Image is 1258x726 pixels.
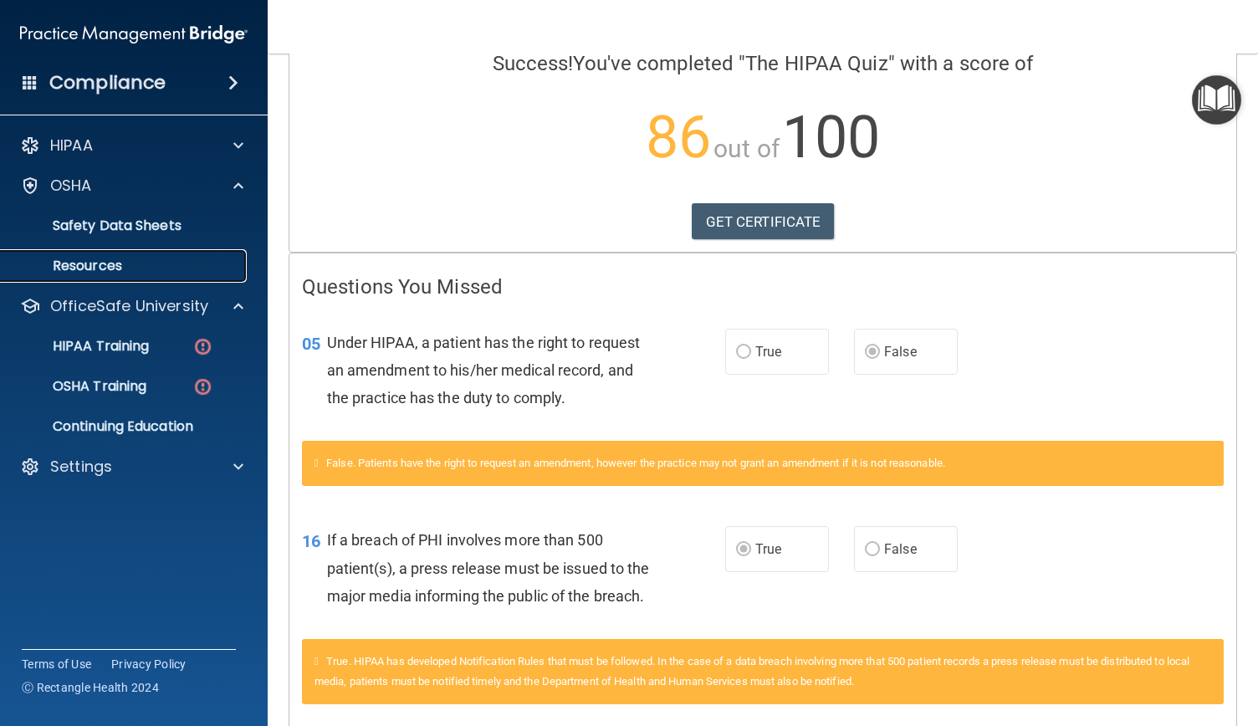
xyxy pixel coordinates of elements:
[49,71,166,95] h4: Compliance
[884,344,917,360] span: False
[755,344,781,360] span: True
[736,346,751,359] input: True
[782,103,880,171] span: 100
[326,457,945,469] span: False. Patients have the right to request an amendment, however the practice may not grant an ame...
[20,18,248,51] img: PMB logo
[20,135,243,156] a: HIPAA
[865,544,880,556] input: False
[314,655,1189,688] span: True. HIPAA has developed Notification Rules that must be followed. In the case of a data breach ...
[11,338,149,355] p: HIPAA Training
[302,276,1224,298] h4: Questions You Missed
[745,52,887,75] span: The HIPAA Quiz
[755,541,781,557] span: True
[302,531,320,551] span: 16
[11,378,146,395] p: OSHA Training
[11,258,239,274] p: Resources
[11,217,239,234] p: Safety Data Sheets
[302,53,1224,74] h4: You've completed " " with a score of
[713,134,780,163] span: out of
[1192,75,1241,125] button: Open Resource Center
[50,296,208,316] p: OfficeSafe University
[50,457,112,477] p: Settings
[20,296,243,316] a: OfficeSafe University
[327,531,650,604] span: If a breach of PHI involves more than 500 patient(s), a press release must be issued to the major...
[192,336,213,357] img: danger-circle.6113f641.png
[692,203,835,240] a: GET CERTIFICATE
[192,376,213,397] img: danger-circle.6113f641.png
[50,176,92,196] p: OSHA
[736,544,751,556] input: True
[884,541,917,557] span: False
[20,176,243,196] a: OSHA
[302,334,320,354] span: 05
[327,334,641,406] span: Under HIPAA, a patient has the right to request an amendment to his/her medical record, and the p...
[20,457,243,477] a: Settings
[493,52,574,75] span: Success!
[22,679,159,696] span: Ⓒ Rectangle Health 2024
[111,656,187,672] a: Privacy Policy
[11,418,239,435] p: Continuing Education
[646,103,711,171] span: 86
[22,656,91,672] a: Terms of Use
[50,135,93,156] p: HIPAA
[865,346,880,359] input: False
